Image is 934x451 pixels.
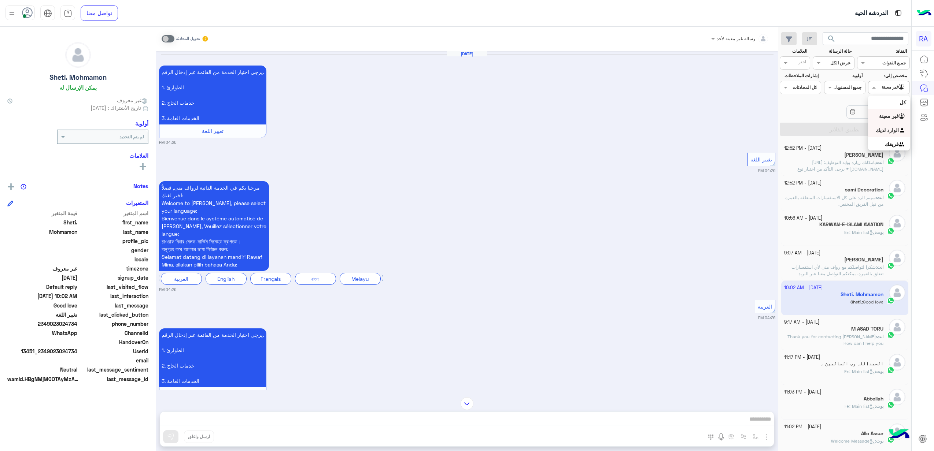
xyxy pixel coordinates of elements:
[825,72,863,79] label: أولوية
[119,134,144,139] b: لم يتم التحديد
[917,5,931,21] img: Logo
[784,389,821,396] small: [DATE] - 11:03 PM
[59,84,97,91] h6: يمكن الإرسال له
[887,262,894,269] img: WhatsApp
[82,375,148,383] span: last_message_id
[176,36,200,42] small: تحويل المحادثة
[159,181,269,271] p: 27/9/2025, 4:26 PM
[79,219,149,226] span: first_name
[819,221,883,228] h5: KARWAN-E-ISLAMI AVIATION
[877,160,883,165] span: انت
[79,274,149,282] span: signup_date
[784,215,822,222] small: [DATE] - 10:56 AM
[7,366,77,373] span: 0
[79,347,149,355] span: UserId
[876,195,883,200] b: :
[784,354,820,361] small: [DATE] - 11:17 PM
[161,273,202,285] div: العربية
[875,438,883,444] b: :
[855,8,888,18] p: الدردشة الحية
[79,283,149,291] span: last_visited_flow
[79,265,149,272] span: timezone
[7,219,77,226] span: Sheti.
[79,237,149,245] span: profile_pic
[79,357,149,364] span: email
[7,265,77,272] span: غير معروف
[858,48,907,55] label: القناة:
[844,230,875,235] span: En: Main list
[461,397,473,410] img: scroll
[784,424,821,430] small: [DATE] - 11:02 PM
[877,334,883,339] span: انت
[889,354,905,370] img: defaultAdmin.png
[7,274,77,282] span: 2025-09-27T10:10:03.623Z
[861,430,883,437] h5: Allo Assur
[785,195,883,207] span: سيتم الرد على كل الاستفسارات المتعلقة بالعمرة من قبل الفريق المختص.
[887,366,894,374] img: WhatsApp
[876,369,883,374] span: بوت
[791,264,883,283] span: شكرا لتواصلكم مع رواف منى لأي استفسارات تتعلق بالعمرة، يمكنكم التواصل معنا عبر البريد الإلكتروني:...
[864,396,883,402] h5: Abbellah
[844,257,883,263] h5: سیف اللہ سجاد
[7,329,77,337] span: 2
[340,273,381,285] div: Melayu
[831,438,875,444] span: Welcome Message
[875,369,883,374] b: :
[885,141,899,147] b: فريقك
[758,168,775,174] small: 04:26 PM
[79,209,149,217] span: اسم المتغير
[869,72,907,79] label: مخصص إلى:
[784,145,822,152] small: [DATE] - 12:52 PM
[159,287,176,292] small: 04:26 PM
[823,32,841,48] button: search
[899,113,906,120] img: INBOX.AGENTFILTER.UNASSIGNED
[889,215,905,231] img: defaultAdmin.png
[79,228,149,236] span: last_name
[845,187,883,193] h5: sami Decoration
[750,156,772,163] span: تغيير اللغة
[780,123,910,136] button: تطبيق الفلاتر
[784,250,820,257] small: [DATE] - 9:07 AM
[117,96,148,104] span: غير معروف
[7,320,77,328] span: 2349023024734
[889,145,905,161] img: defaultAdmin.png
[206,273,247,285] div: English
[887,192,894,200] img: WhatsApp
[844,152,883,158] h5: محمد
[876,403,883,409] span: بوت
[886,422,912,447] img: hulul-logo.png
[875,230,883,235] b: :
[887,227,894,235] img: WhatsApp
[159,328,266,387] p: 27/9/2025, 4:26 PM
[7,283,77,291] span: Default reply
[877,195,883,200] span: انت
[876,334,883,339] b: :
[295,273,336,285] div: বাংলা
[66,42,91,67] img: defaultAdmin.png
[876,160,883,165] b: :
[889,319,905,335] img: defaultAdmin.png
[845,403,875,409] span: FR: Main list
[876,230,883,235] span: بوت
[889,180,905,196] img: defaultAdmin.png
[7,228,77,236] span: Mohmamon
[133,183,148,189] h6: Notes
[79,320,149,328] span: phone_number
[887,401,894,409] img: WhatsApp
[717,36,755,41] span: رسالة غير معينة لأحد
[887,157,894,165] img: WhatsApp
[798,59,807,67] div: اختر
[135,120,148,127] h6: أولوية
[7,209,77,217] span: قيمة المتغير
[159,139,176,145] small: 04:26 PM
[7,338,77,346] span: null
[900,99,906,105] b: كل
[889,389,905,405] img: defaultAdmin.png
[780,48,807,55] label: العلامات
[851,326,883,332] h5: M ASAD TORU
[7,311,77,318] span: تغيير اللغة
[7,9,16,18] img: profile
[184,430,214,443] button: ارسل واغلق
[894,8,903,18] img: tab
[7,152,148,159] h6: العلامات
